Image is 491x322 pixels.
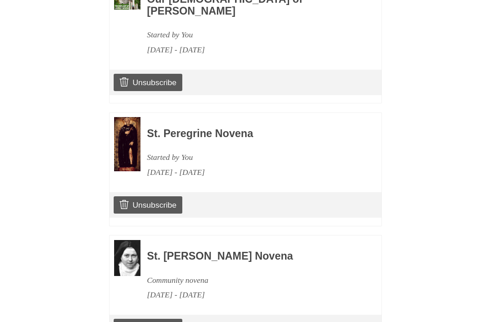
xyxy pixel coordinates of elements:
h3: St. [PERSON_NAME] Novena [147,250,357,262]
a: Unsubscribe [114,196,182,214]
div: [DATE] - [DATE] [147,42,357,57]
div: Started by You [147,150,357,165]
div: [DATE] - [DATE] [147,287,357,302]
div: Started by You [147,27,357,42]
a: Unsubscribe [114,74,182,91]
div: Community novena [147,273,357,288]
h3: St. Peregrine Novena [147,128,357,140]
img: Novena image [114,240,140,276]
div: [DATE] - [DATE] [147,165,357,180]
img: Novena image [114,117,140,171]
